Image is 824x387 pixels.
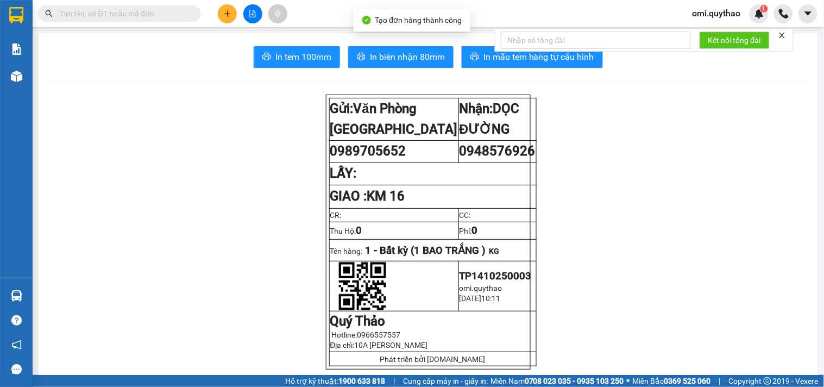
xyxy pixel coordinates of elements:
span: 0 [472,224,478,236]
strong: LẤY: [330,166,357,181]
span: search [45,10,53,17]
span: In biên nhận 80mm [370,50,445,64]
span: 1 [762,5,766,13]
span: Văn Phòng [GEOGRAPHIC_DATA] [330,101,458,137]
button: caret-down [798,4,817,23]
span: printer [357,52,366,63]
span: file-add [249,10,256,17]
span: DỌC ĐƯỜNG [460,101,520,137]
li: VP Văn Phòng [GEOGRAPHIC_DATA] [4,46,74,82]
button: Kết nối tổng đài [700,32,770,49]
td: CC: [458,208,536,222]
span: plus [224,10,231,17]
input: Nhập số tổng đài [501,32,691,49]
td: CR: [329,208,458,222]
span: Địa chỉ: [330,341,428,349]
span: close [778,32,786,39]
input: Tìm tên, số ĐT hoặc mã đơn [60,8,188,20]
sup: 1 [760,5,768,13]
span: Cung cấp máy in - giấy in: [403,375,488,387]
span: copyright [764,377,771,385]
img: icon-new-feature [754,9,764,18]
strong: 1900 633 818 [338,377,385,385]
span: Miền Bắc [633,375,711,387]
span: 10:11 [482,294,501,303]
span: message [11,364,22,374]
span: | [393,375,395,387]
span: printer [470,52,479,63]
span: In tem 100mm [275,50,331,64]
button: aim [268,4,287,23]
img: phone-icon [779,9,789,18]
button: printerIn mẫu tem hàng tự cấu hình [462,46,603,68]
span: KM 16 [367,189,405,204]
span: caret-down [803,9,813,18]
span: check-circle [362,16,371,24]
span: Hỗ trợ kỹ thuật: [285,375,385,387]
strong: 0369 525 060 [664,377,711,385]
span: omi.quythao [684,7,750,20]
span: 0948576926 [460,143,536,159]
span: aim [274,10,281,17]
button: file-add [243,4,262,23]
span: 0 [356,224,362,236]
img: qr-code [338,262,387,310]
span: question-circle [11,315,22,326]
img: solution-icon [11,43,22,55]
button: printerIn tem 100mm [254,46,340,68]
strong: 0708 023 035 - 0935 103 250 [525,377,624,385]
strong: Nhận: [460,101,520,137]
span: omi.quythao [460,284,502,292]
span: environment [74,60,81,68]
span: Miền Nam [490,375,624,387]
strong: Gửi: [330,101,458,137]
strong: Quý Thảo [330,314,386,329]
td: Phí: [458,222,536,239]
img: warehouse-icon [11,290,22,302]
span: | [719,375,721,387]
span: 0966557557 [357,330,401,339]
button: plus [218,4,237,23]
span: In mẫu tem hàng tự cấu hình [483,50,594,64]
span: KG [489,247,500,255]
span: 0989705652 [330,143,406,159]
li: VP VP Đắk Lắk [74,46,143,58]
span: Hotline: [332,330,401,339]
span: Kết nối tổng đài [708,34,761,46]
li: Quý Thảo [4,5,156,26]
strong: GIAO : [330,189,405,204]
span: ⚪️ [627,379,630,383]
span: [DATE] [460,294,482,303]
img: warehouse-icon [11,71,22,82]
span: 10A [PERSON_NAME] [355,341,428,349]
p: Tên hàng: [330,245,536,257]
span: notification [11,340,22,350]
span: TP1410250003 [460,270,532,282]
span: printer [262,52,271,63]
td: Phát triển bởi [DOMAIN_NAME] [329,352,536,366]
td: Thu Hộ: [329,222,458,239]
button: printerIn biên nhận 80mm [348,46,454,68]
span: 1 - Bất kỳ (1 BAO TRẮNG ) [366,245,486,257]
span: Tạo đơn hàng thành công [375,16,462,24]
img: logo-vxr [9,7,23,23]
